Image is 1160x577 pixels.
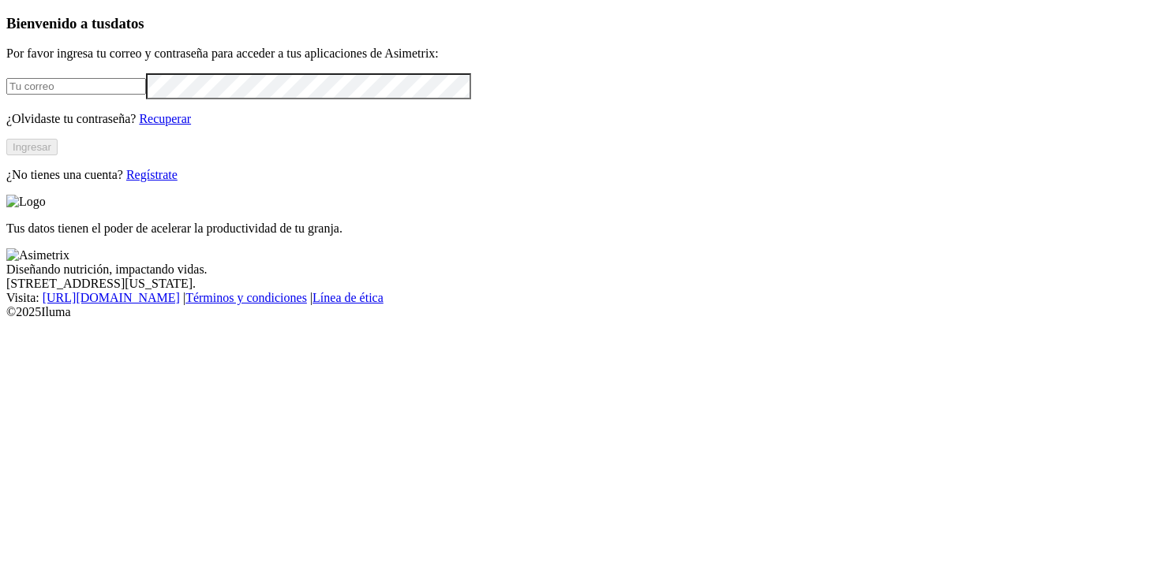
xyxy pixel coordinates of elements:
a: [URL][DOMAIN_NAME] [43,291,180,304]
button: Ingresar [6,139,58,155]
div: Diseñando nutrición, impactando vidas. [6,262,1154,277]
p: Tus datos tienen el poder de acelerar la productividad de tu granja. [6,221,1154,236]
div: Visita : | | [6,291,1154,305]
a: Línea de ética [312,291,384,304]
span: datos [110,15,144,32]
img: Logo [6,195,46,209]
a: Recuperar [139,112,191,125]
input: Tu correo [6,78,146,95]
a: Regístrate [126,168,178,181]
h3: Bienvenido a tus [6,15,1154,32]
img: Asimetrix [6,248,69,262]
p: ¿No tienes una cuenta? [6,168,1154,182]
div: [STREET_ADDRESS][US_STATE]. [6,277,1154,291]
p: ¿Olvidaste tu contraseña? [6,112,1154,126]
p: Por favor ingresa tu correo y contraseña para acceder a tus aplicaciones de Asimetrix: [6,47,1154,61]
div: © 2025 Iluma [6,305,1154,319]
a: Términos y condiciones [185,291,307,304]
